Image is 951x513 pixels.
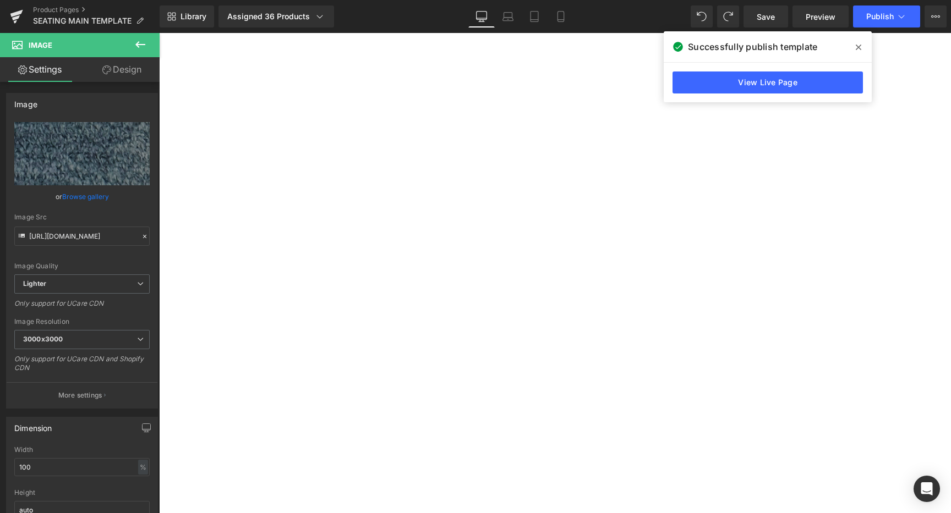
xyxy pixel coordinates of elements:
[159,33,951,513] iframe: To enrich screen reader interactions, please activate Accessibility in Grammarly extension settings
[33,5,160,14] a: Product Pages
[7,382,157,408] button: More settings
[691,5,713,27] button: Undo
[806,11,835,23] span: Preview
[14,446,150,454] div: Width
[138,460,148,475] div: %
[160,5,214,27] a: New Library
[673,71,863,93] a: View Live Page
[688,40,817,53] span: Successfully publish template
[181,12,206,21] span: Library
[548,5,574,27] a: Mobile
[14,227,150,246] input: Link
[14,417,52,433] div: Dimension
[914,476,940,502] div: Open Intercom Messenger
[14,262,150,270] div: Image Quality
[14,489,150,497] div: Height
[866,12,894,21] span: Publish
[757,11,775,23] span: Save
[23,279,46,288] b: Lighter
[29,41,52,49] span: Image
[717,5,739,27] button: Redo
[14,299,150,315] div: Only support for UCare CDN
[227,11,325,22] div: Assigned 36 Products
[925,5,947,27] button: More
[468,5,495,27] a: Desktop
[58,390,102,400] p: More settings
[14,355,150,379] div: Only support for UCare CDN and Shopify CDN
[521,5,548,27] a: Tablet
[14,213,150,221] div: Image Src
[792,5,849,27] a: Preview
[82,57,162,82] a: Design
[495,5,521,27] a: Laptop
[14,93,37,109] div: Image
[14,458,150,476] input: auto
[33,16,132,25] span: SEATING MAIN TEMPLATE
[14,191,150,202] div: or
[23,335,63,343] b: 3000x3000
[62,187,109,206] a: Browse gallery
[853,5,920,27] button: Publish
[14,318,150,326] div: Image Resolution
